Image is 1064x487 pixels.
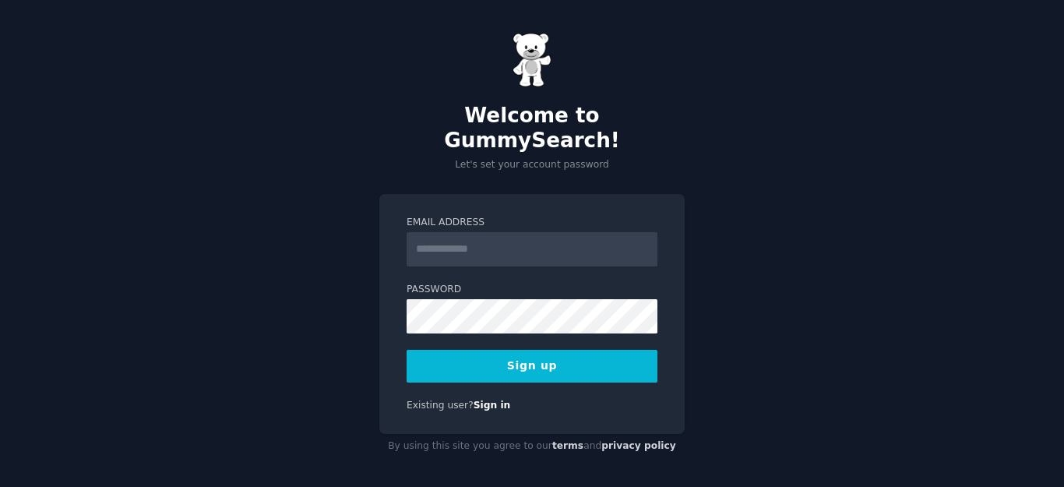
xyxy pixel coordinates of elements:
button: Sign up [407,350,657,383]
span: Existing user? [407,400,474,411]
label: Email Address [407,216,657,230]
p: Let's set your account password [379,158,685,172]
a: privacy policy [601,440,676,451]
img: Gummy Bear [513,33,551,87]
a: Sign in [474,400,511,411]
a: terms [552,440,583,451]
label: Password [407,283,657,297]
h2: Welcome to GummySearch! [379,104,685,153]
div: By using this site you agree to our and [379,434,685,459]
